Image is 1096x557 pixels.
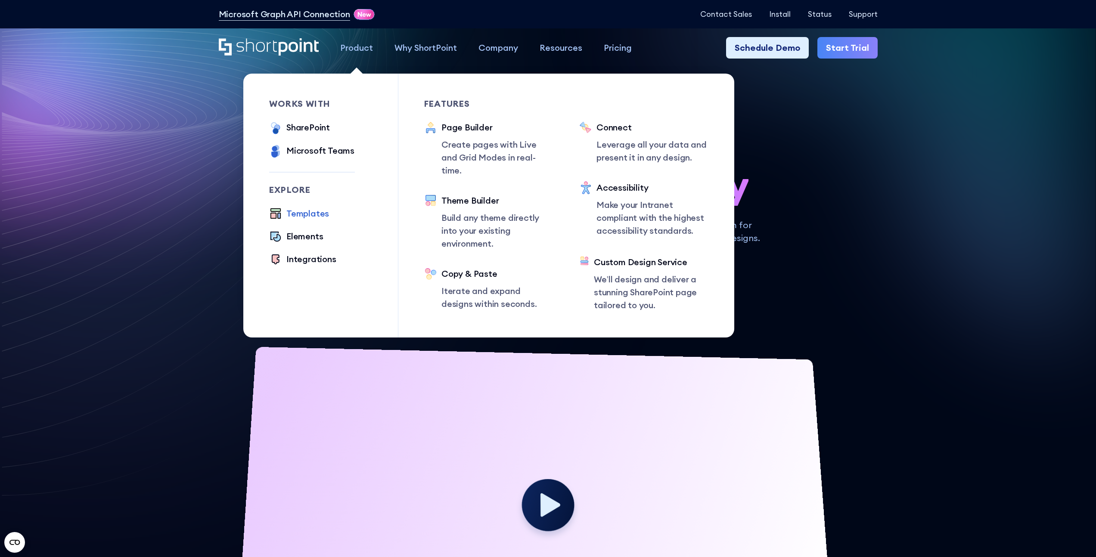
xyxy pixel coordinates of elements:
[579,181,708,238] a: AccessibilityMake your Intranet compliant with the highest accessibility standards.
[219,121,878,206] h1: SharePoint Design has never been
[1053,516,1096,557] iframe: Chat Widget
[286,207,329,220] div: Templates
[579,121,708,164] a: ConnectLeverage all your data and present it in any design.
[594,256,708,269] div: Custom Design Service
[329,37,384,59] a: Product
[269,230,323,244] a: Elements
[540,41,582,54] div: Resources
[441,211,553,250] p: Build any theme directly into your existing environment.
[596,181,708,194] div: Accessibility
[269,186,355,194] div: Explore
[269,99,355,108] div: works with
[384,37,468,59] a: Why ShortPoint
[424,194,553,250] a: Theme BuilderBuild any theme directly into your existing environment.
[594,273,708,312] p: We’ll design and deliver a stunning SharePoint page tailored to you.
[219,38,319,57] a: Home
[849,10,878,19] a: Support
[394,41,457,54] div: Why ShortPoint
[424,121,553,177] a: Page BuilderCreate pages with Live and Grid Modes in real-time.
[579,256,708,312] a: Custom Design ServiceWe’ll design and deliver a stunning SharePoint page tailored to you.
[596,198,708,237] p: Make your Intranet compliant with the highest accessibility standards.
[424,99,553,108] div: Features
[468,37,529,59] a: Company
[604,41,632,54] div: Pricing
[441,285,553,310] p: Iterate and expand designs within seconds.
[269,207,329,221] a: Templates
[340,41,373,54] div: Product
[269,253,336,267] a: Integrations
[286,121,330,134] div: SharePoint
[286,144,354,157] div: Microsoft Teams
[286,230,323,243] div: Elements
[726,37,809,59] a: Schedule Demo
[700,10,752,19] a: Contact Sales
[4,532,25,553] button: Open CMP widget
[817,37,878,59] a: Start Trial
[808,10,832,19] a: Status
[596,138,708,164] p: Leverage all your data and present it in any design.
[529,37,593,59] a: Resources
[616,163,748,206] span: so easy
[478,41,518,54] div: Company
[769,10,791,19] a: Install
[219,8,350,21] a: Microsoft Graph API Connection
[441,138,553,177] p: Create pages with Live and Grid Modes in real-time.
[441,121,553,134] div: Page Builder
[286,253,336,266] div: Integrations
[424,267,553,310] a: Copy & PasteIterate and expand designs within seconds.
[269,121,330,136] a: SharePoint
[593,37,643,59] a: Pricing
[269,144,354,159] a: Microsoft Teams
[441,194,553,207] div: Theme Builder
[596,121,708,134] div: Connect
[441,267,553,280] div: Copy & Paste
